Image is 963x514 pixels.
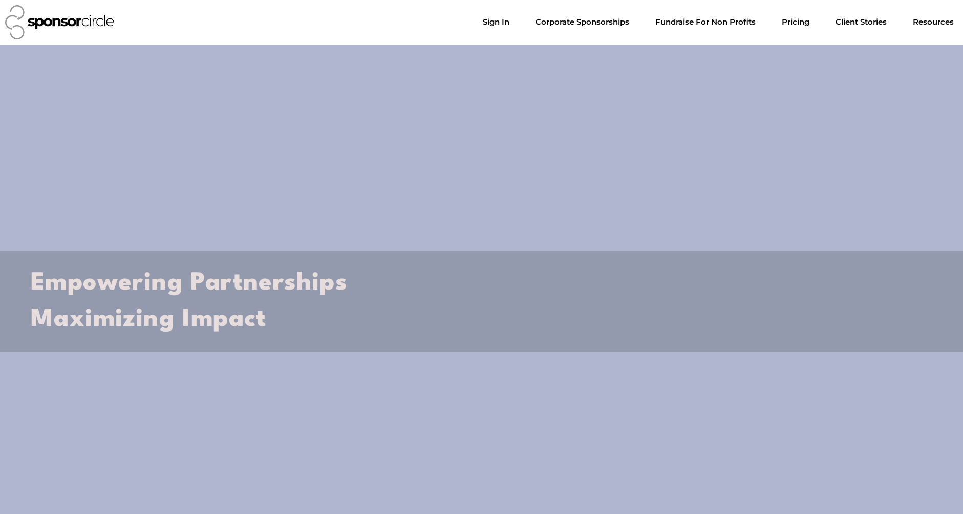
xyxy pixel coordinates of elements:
a: Resources [905,12,962,32]
a: Sign In [475,12,518,32]
h2: Empowering Partnerships Maximizing Impact [31,265,932,338]
nav: Menu [475,12,962,32]
a: Pricing [774,12,818,32]
a: Fundraise For Non ProfitsMenu Toggle [647,12,764,32]
a: Client Stories [827,12,895,32]
img: Sponsor Circle logo [5,5,114,39]
a: Corporate SponsorshipsMenu Toggle [527,12,637,32]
